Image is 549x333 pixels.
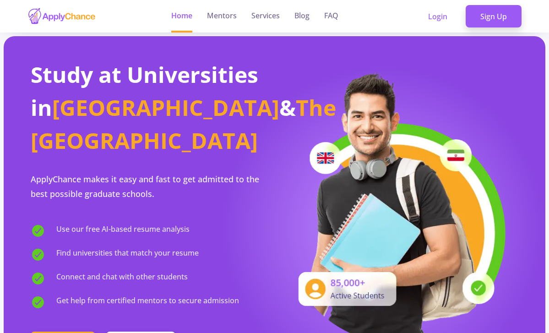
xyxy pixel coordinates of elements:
span: Get help from certified mentors to secure admission [56,295,239,310]
a: Sign Up [466,5,522,28]
span: Find universities that match your resume [56,247,199,262]
span: Use our free AI-based resume analysis [56,224,190,238]
span: ApplyChance makes it easy and fast to get admitted to the best possible graduate schools. [31,174,259,199]
span: Connect and chat with other students [56,271,188,286]
span: & [279,93,296,122]
span: [GEOGRAPHIC_DATA] [52,93,279,122]
a: Login [413,5,462,28]
img: applychance logo [27,7,96,25]
span: Study at Universities in [31,60,258,122]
